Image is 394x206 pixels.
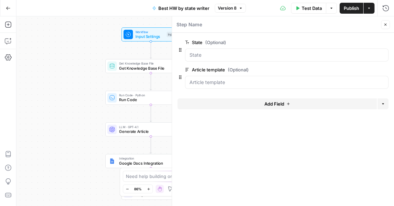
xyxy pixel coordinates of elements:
span: Best HW by state writer [158,5,209,12]
span: Get Knowledge Base File [119,61,181,66]
div: LLM · GPT-4.1Generate ArticleStep 3 [105,122,196,136]
span: Publish [344,5,359,12]
span: Workflow [135,29,165,34]
span: (Optional) [205,39,226,46]
span: Integration [119,156,180,161]
button: Version 8 [215,4,246,13]
button: Add Field [178,98,377,109]
g: Edge from step_3 to step_4 [150,136,152,153]
input: Article template [189,79,384,86]
g: Edge from start to step_1 [150,41,152,58]
div: IntegrationGoogle Docs IntegrationStep 4 [105,154,196,168]
span: 86% [134,186,142,192]
span: Get Knowledge Base File [119,65,181,71]
button: Test Data [291,3,326,14]
button: Best HW by state writer [148,3,213,14]
div: Get Knowledge Base FileGet Knowledge Base FileStep 1 [105,59,196,73]
span: Version 8 [218,5,237,11]
div: Single OutputOutputEnd [105,186,196,200]
div: WorkflowInput SettingsInputs [105,27,196,41]
button: Publish [340,3,363,14]
input: State [189,52,384,58]
g: Edge from step_8 to step_3 [150,105,152,122]
span: Input Settings [135,33,165,39]
span: Test Data [302,5,322,12]
label: State [185,39,350,46]
span: Generate Article [119,128,175,134]
g: Edge from step_1 to step_8 [150,73,152,90]
span: Output [135,192,168,198]
span: Google Docs Integration [119,160,180,166]
label: Article template [185,66,350,73]
span: (Optional) [228,66,249,73]
img: Instagram%20post%20-%201%201.png [109,158,115,164]
div: Run Code · PythonRun CodeStep 8 [105,91,196,105]
span: Run Code · Python [119,93,180,98]
div: Inputs [167,32,178,37]
span: LLM · GPT-4.1 [119,124,175,129]
span: Run Code [119,97,180,103]
span: Add Field [264,100,284,107]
